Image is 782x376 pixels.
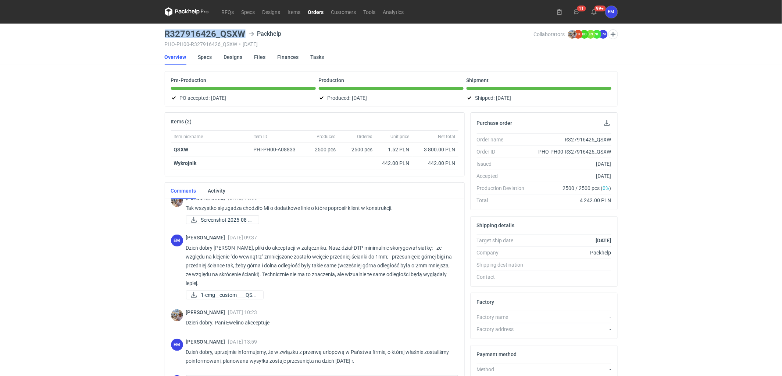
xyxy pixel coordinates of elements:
div: Screenshot 2025-08-06 at 15.55.20.png [186,215,259,224]
a: Analytics [379,7,408,16]
figcaption: EM [171,235,183,247]
div: - [531,273,611,281]
figcaption: EM [599,30,608,39]
button: Edit collaborators [608,29,618,39]
span: [PERSON_NAME] [186,235,228,240]
div: Ewelina Macek [171,339,183,351]
strong: [DATE] [596,238,611,243]
span: 0% [603,185,609,191]
div: Target ship date [477,237,531,244]
p: Tak wszystko się zgadza chodziło Mi o dodatkowe linie o które poprosił klient w konstrukcji. [186,204,453,212]
a: RFQs [218,7,238,16]
div: Shipped: [467,94,611,102]
a: Designs [224,49,243,65]
div: Shipping destination [477,261,531,268]
a: Screenshot 2025-08-0... [186,215,259,224]
div: 2500 pcs [306,143,339,157]
figcaption: BD [580,30,589,39]
p: Shipment [467,77,489,83]
div: PHO-PH00-R327916426_QSXW [531,148,611,155]
div: Factory address [477,326,531,333]
span: [DATE] 10:23 [228,309,257,315]
div: Ewelina Macek [606,6,618,18]
div: Production Deviation [477,185,531,192]
span: Item ID [254,134,268,140]
h2: Shipping details [477,222,515,228]
span: [PERSON_NAME] [186,309,228,315]
img: Michał Palasek [568,30,577,39]
div: 1-cmg__custom____QSXW__d0__oR327916426__outside.pdf-cmg__custom____QSXW__d..._CG.p1.pdf [186,291,260,299]
figcaption: NF [593,30,601,39]
a: 1-cmg__custom____QSX... [186,291,264,299]
h2: Purchase order [477,120,513,126]
a: Customers [328,7,360,16]
span: [DATE] 13:59 [228,339,257,345]
span: [DATE] [211,94,226,102]
div: [DATE] [531,160,611,168]
span: [DATE] [352,94,367,102]
div: Accepted [477,172,531,180]
p: Dzień dobry. Pani Ewelino akcceptuje [186,318,453,327]
figcaption: PK [574,30,583,39]
div: - [531,366,611,373]
a: Specs [238,7,259,16]
div: 3 800.00 PLN [415,146,456,153]
span: Produced [317,134,336,140]
div: PHI-PH00-A08833 [254,146,303,153]
span: Net total [438,134,456,140]
div: Packhelp [531,249,611,256]
button: Download PO [603,119,611,127]
h2: Items (2) [171,119,192,124]
div: Order name [477,136,531,143]
div: Factory name [477,313,531,321]
a: Items [284,7,304,16]
span: [PERSON_NAME] [186,339,228,345]
div: Michał Palasek [171,309,183,321]
span: [DATE] [496,94,511,102]
span: 2500 / 2500 pcs ( ) [563,185,611,192]
a: Tasks [311,49,324,65]
a: Tools [360,7,379,16]
div: Produced: [319,94,464,102]
span: Ordered [357,134,373,140]
div: [DATE] [531,172,611,180]
img: Michał Palasek [171,195,183,207]
span: Unit price [391,134,410,140]
a: Activity [208,183,226,199]
button: 11 [571,6,583,18]
p: Dzień dobry [PERSON_NAME], pliki do akceptacji w załączniku. Nasz dział DTP minimalnie skorygował... [186,243,453,288]
div: Contact [477,273,531,281]
a: Specs [198,49,212,65]
div: 4 242.00 PLN [531,197,611,204]
div: 442.00 PLN [379,159,410,167]
svg: Packhelp Pro [165,7,209,16]
div: Packhelp [249,29,282,38]
a: Designs [259,7,284,16]
p: Production [319,77,344,83]
a: QSXW [174,147,189,152]
div: Method [477,366,531,373]
div: Issued [477,160,531,168]
a: Orders [304,7,328,16]
div: - [531,326,611,333]
button: EM [606,6,618,18]
h2: Payment method [477,351,517,357]
button: 99+ [588,6,600,18]
a: Files [254,49,266,65]
p: Dzień dobry, uprzejmie informujemy, że w związku z przerwą urlopową w Państwa firmie, o której wł... [186,348,453,365]
div: 442.00 PLN [415,159,456,167]
div: - [531,313,611,321]
div: R327916426_QSXW [531,136,611,143]
p: Pre-Production [171,77,207,83]
span: Item nickname [174,134,203,140]
span: Collaborators [534,31,565,37]
div: Company [477,249,531,256]
span: [DATE] 09:37 [228,235,257,240]
div: Total [477,197,531,204]
div: 2500 pcs [339,143,376,157]
div: 1.52 PLN [379,146,410,153]
div: PO accepted: [171,94,316,102]
div: Order ID [477,148,531,155]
